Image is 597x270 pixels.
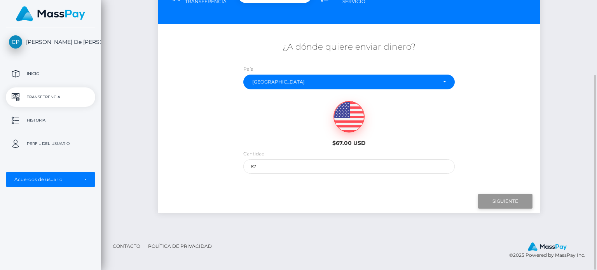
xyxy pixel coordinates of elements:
h5: ¿A dónde quiere enviar dinero? [164,41,534,53]
a: Perfil del usuario [6,134,95,153]
button: Acuerdos de usuario [6,172,95,187]
div: Acuerdos de usuario [14,176,78,183]
input: Importe a enviar en USD (Máximo: 67) [243,159,455,174]
img: MassPay [16,6,85,21]
span: [PERSON_NAME] De [PERSON_NAME] [6,38,95,45]
a: Inicio [6,64,95,84]
a: Política de privacidad [145,240,215,252]
input: Siguiente [478,194,532,209]
label: Cantidad [243,150,265,157]
p: Transferencia [9,91,92,103]
img: MassPay [528,242,567,251]
p: Historia [9,115,92,126]
div: [GEOGRAPHIC_DATA] [252,79,437,85]
p: Inicio [9,68,92,80]
h6: $67.00 USD [302,140,396,146]
img: USD.png [334,101,364,132]
p: Perfil del usuario [9,138,92,150]
a: Historia [6,111,95,130]
a: Transferencia [6,87,95,107]
label: País [243,66,253,73]
a: Contacto [110,240,143,252]
div: © 2025 Powered by MassPay Inc. [509,242,591,259]
button: México [243,75,455,89]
